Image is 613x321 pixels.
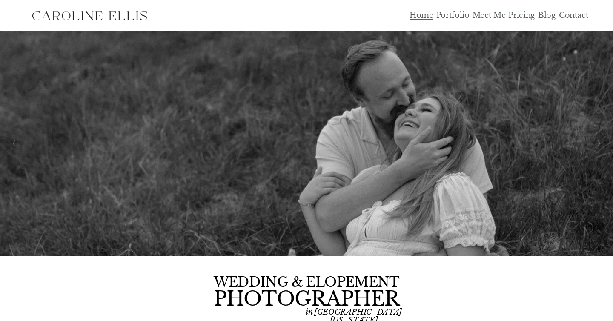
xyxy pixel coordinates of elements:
[508,11,535,20] a: Pricing
[214,289,400,309] h4: PHOTOGRAPHER
[559,11,589,20] a: Contact
[410,11,433,20] a: Home
[593,137,604,150] button: Next Slide
[214,275,400,289] h4: WEDDING & ELOPEMENT
[9,137,20,150] button: Previous Slide
[436,11,470,20] a: Portfolio
[25,5,154,26] img: Western North Carolina Faith Based Elopement Photographer
[538,11,556,20] a: Blog
[473,11,506,20] a: Meet Me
